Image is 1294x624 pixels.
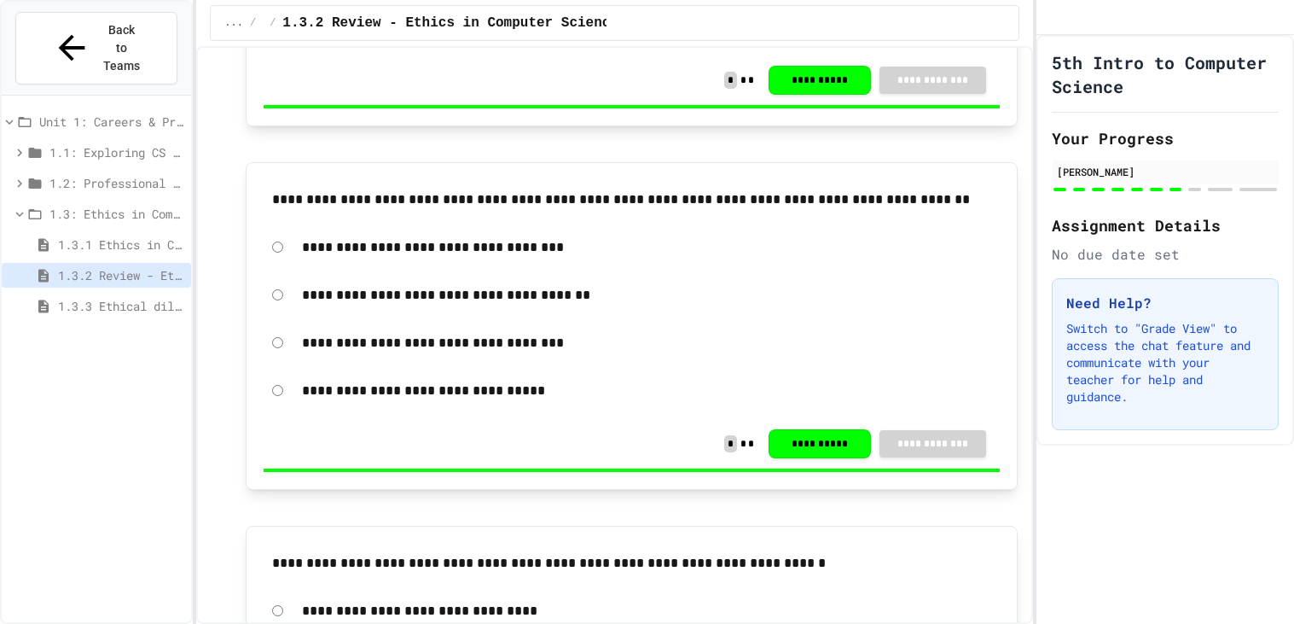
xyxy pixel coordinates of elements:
span: / [270,16,276,30]
span: / [250,16,256,30]
h2: Assignment Details [1052,213,1279,237]
span: ... [224,16,243,30]
span: 1.1: Exploring CS Careers [49,143,184,161]
span: Unit 1: Careers & Professionalism [39,113,184,131]
p: Switch to "Grade View" to access the chat feature and communicate with your teacher for help and ... [1066,320,1264,405]
span: 1.2: Professional Communication [49,174,184,192]
div: [PERSON_NAME] [1057,164,1274,179]
span: 1.3.3 Ethical dilemma reflections [58,297,184,315]
span: 1.3: Ethics in Computing [49,205,184,223]
span: 1.3.2 Review - Ethics in Computer Science [282,13,618,33]
div: No due date set [1052,244,1279,265]
span: 1.3.1 Ethics in Computer Science [58,236,184,254]
h2: Your Progress [1052,126,1279,150]
h1: 5th Intro to Computer Science [1052,50,1279,98]
span: Back to Teams [102,21,142,75]
span: 1.3.2 Review - Ethics in Computer Science [58,266,184,284]
h3: Need Help? [1066,293,1264,313]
